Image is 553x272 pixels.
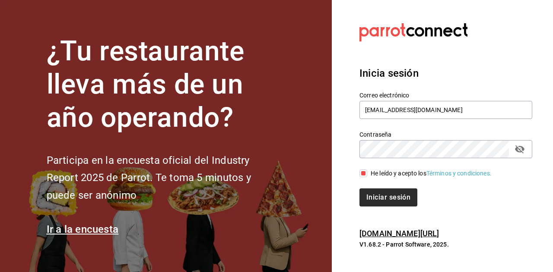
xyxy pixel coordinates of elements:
a: Ir a la encuesta [47,223,119,235]
button: passwordField [512,142,527,156]
a: [DOMAIN_NAME][URL] [359,229,439,238]
h2: Participa en la encuesta oficial del Industry Report 2025 de Parrot. Te toma 5 minutos y puede se... [47,152,280,204]
div: He leído y acepto los [371,169,492,178]
label: Correo electrónico [359,92,532,98]
button: Iniciar sesión [359,188,417,206]
label: Contraseña [359,131,532,138]
h1: ¿Tu restaurante lleva más de un año operando? [47,35,280,134]
a: Términos y condiciones. [426,170,492,177]
p: V1.68.2 - Parrot Software, 2025. [359,240,532,249]
h3: Inicia sesión [359,66,532,81]
input: Ingresa tu correo electrónico [359,101,532,119]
